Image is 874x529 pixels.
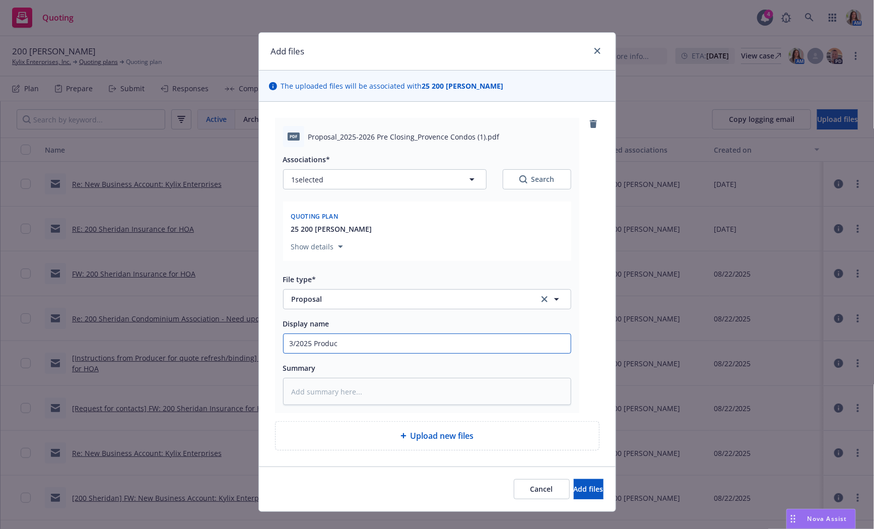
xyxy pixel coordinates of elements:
[519,175,527,183] svg: Search
[275,421,599,450] div: Upload new files
[591,45,603,57] a: close
[281,81,504,91] span: The uploaded files will be associated with
[292,294,525,304] span: Proposal
[283,169,487,189] button: 1selected
[283,275,316,284] span: File type*
[530,484,553,494] span: Cancel
[287,241,347,253] button: Show details
[308,131,500,142] span: Proposal_2025-2026 Pre Closing_Provence Condos (1).pdf
[288,133,300,140] span: pdf
[283,363,316,373] span: Summary
[574,484,603,494] span: Add files
[808,514,847,523] span: Nova Assist
[283,155,330,164] span: Associations*
[574,479,603,499] button: Add files
[787,509,799,528] div: Drag to move
[283,319,329,328] span: Display name
[271,45,305,58] h1: Add files
[514,479,570,499] button: Cancel
[291,224,372,234] button: 25 200 [PERSON_NAME]
[587,118,599,130] a: remove
[284,334,571,353] input: Add display name here...
[283,289,571,309] button: Proposalclear selection
[519,174,555,184] div: Search
[539,293,551,305] a: clear selection
[291,212,339,221] span: Quoting plan
[786,509,856,529] button: Nova Assist
[292,174,324,185] span: 1 selected
[411,430,474,442] span: Upload new files
[422,81,504,91] strong: 25 200 [PERSON_NAME]
[503,169,571,189] button: SearchSearch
